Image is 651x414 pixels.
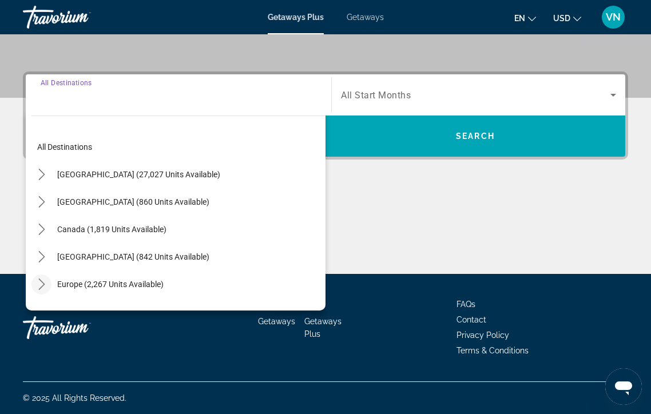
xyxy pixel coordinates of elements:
span: [GEOGRAPHIC_DATA] (860 units available) [57,197,209,206]
a: Getaways [347,13,384,22]
a: Privacy Policy [457,331,509,340]
span: [GEOGRAPHIC_DATA] (27,027 units available) [57,170,220,179]
div: Search widget [26,74,625,157]
span: All Start Months [341,90,411,101]
span: en [514,14,525,23]
a: Terms & Conditions [457,346,529,355]
span: Europe (2,267 units available) [57,280,164,289]
a: Go Home [23,310,137,345]
span: Canada (1,819 units available) [57,225,166,234]
a: Getaways Plus [304,317,342,339]
span: All destinations [37,142,92,152]
button: Select destination: United States (27,027 units available) [51,164,226,185]
button: Select destination: Caribbean & Atlantic Islands (842 units available) [51,246,215,267]
a: FAQs [457,300,475,309]
button: Change currency [553,10,581,26]
button: Search [325,116,625,157]
span: © 2025 All Rights Reserved. [23,393,126,403]
button: Select destination: Australia (196 units available) [51,301,170,322]
iframe: Button to launch messaging window [605,368,642,405]
button: Toggle United States (27,027 units available) submenu [31,165,51,185]
a: Getaways [258,317,295,326]
a: Getaways Plus [268,13,324,22]
span: [GEOGRAPHIC_DATA] (842 units available) [57,252,209,261]
button: Select destination: Mexico (860 units available) [51,192,215,212]
span: USD [553,14,570,23]
button: Toggle Caribbean & Atlantic Islands (842 units available) submenu [31,247,51,267]
button: Toggle Canada (1,819 units available) submenu [31,220,51,240]
button: Select destination: All destinations [31,137,325,157]
button: User Menu [598,5,628,29]
button: Select destination: Europe (2,267 units available) [51,274,169,294]
a: Contact [457,315,486,324]
span: Search [456,132,495,141]
span: All Destinations [41,78,92,86]
button: Toggle Europe (2,267 units available) submenu [31,274,51,294]
button: Change language [514,10,536,26]
div: Destination options [26,110,325,310]
input: Select destination [41,89,316,102]
button: Toggle Mexico (860 units available) submenu [31,192,51,212]
button: Select destination: Canada (1,819 units available) [51,219,172,240]
button: Toggle Australia (196 units available) submenu [31,302,51,322]
a: Travorium [23,2,137,32]
span: VN [606,11,621,23]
